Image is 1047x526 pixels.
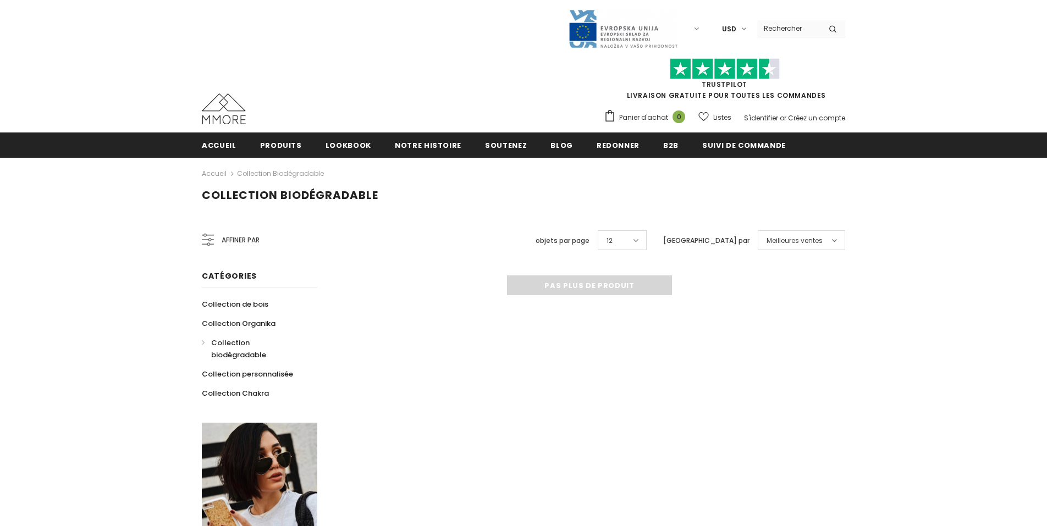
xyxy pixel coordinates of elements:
a: Listes [698,108,731,127]
label: objets par page [536,235,589,246]
a: Redonner [597,132,640,157]
label: [GEOGRAPHIC_DATA] par [663,235,750,246]
a: Collection biodégradable [202,333,305,364]
span: Panier d'achat [619,112,668,123]
a: Collection de bois [202,295,268,314]
img: Cas MMORE [202,93,246,124]
span: Produits [260,140,302,151]
a: Panier d'achat 0 [604,109,691,126]
span: USD [722,24,736,35]
img: Faites confiance aux étoiles pilotes [670,58,780,80]
span: Lookbook [326,140,371,151]
a: Créez un compte [788,113,845,123]
span: Listes [713,112,731,123]
a: Accueil [202,167,227,180]
a: B2B [663,132,679,157]
a: Lookbook [326,132,371,157]
span: or [780,113,786,123]
a: Notre histoire [395,132,461,157]
span: Accueil [202,140,236,151]
a: soutenez [485,132,527,157]
a: Collection personnalisée [202,364,293,384]
span: B2B [663,140,679,151]
a: Blog [550,132,573,157]
a: Collection Chakra [202,384,269,403]
input: Search Site [757,20,820,36]
a: TrustPilot [702,80,747,89]
span: Blog [550,140,573,151]
a: Produits [260,132,302,157]
span: 12 [607,235,613,246]
span: Catégories [202,270,257,281]
span: Collection de bois [202,299,268,309]
span: Collection personnalisée [202,369,293,379]
span: Meilleures ventes [767,235,823,246]
span: Notre histoire [395,140,461,151]
a: Collection Organika [202,314,275,333]
span: Collection Chakra [202,388,269,398]
a: S'identifier [744,113,778,123]
a: Accueil [202,132,236,157]
span: Collection biodégradable [211,337,266,360]
a: Collection biodégradable [237,169,324,178]
span: Collection Organika [202,318,275,329]
a: Suivi de commande [702,132,786,157]
span: soutenez [485,140,527,151]
span: Suivi de commande [702,140,786,151]
span: 0 [673,110,685,123]
span: Collection biodégradable [202,187,378,203]
span: LIVRAISON GRATUITE POUR TOUTES LES COMMANDES [604,63,845,100]
span: Affiner par [222,234,260,246]
a: Javni Razpis [568,24,678,33]
img: Javni Razpis [568,9,678,49]
span: Redonner [597,140,640,151]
